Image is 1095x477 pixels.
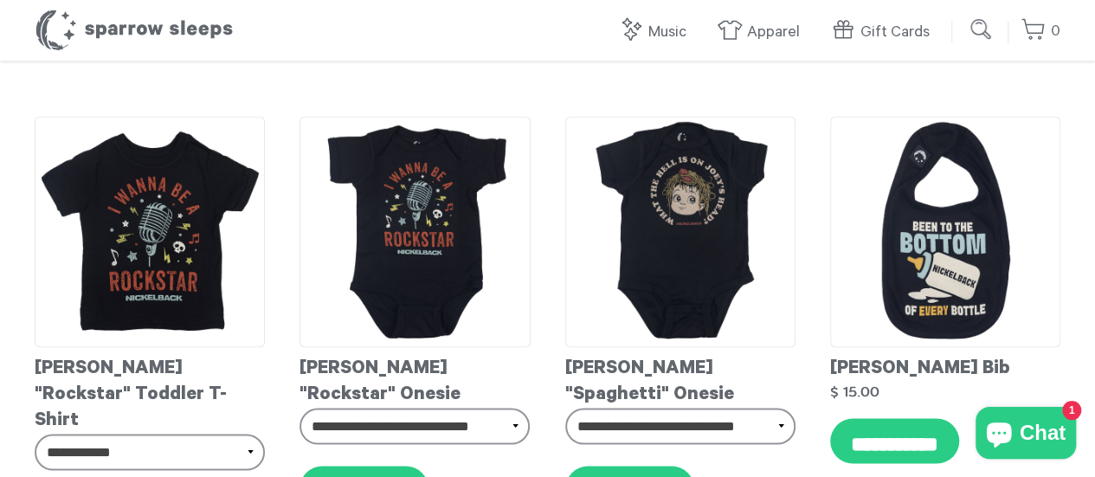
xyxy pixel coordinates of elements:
div: [PERSON_NAME] "Rockstar" Onesie [300,347,530,408]
div: [PERSON_NAME] Bib [830,347,1060,382]
a: 0 [1021,13,1060,50]
img: Nickelback-JoeysHeadonesie_grande.jpg [565,116,795,346]
div: [PERSON_NAME] "Rockstar" Toddler T-Shirt [35,347,265,434]
strong: $ 15.00 [830,384,879,398]
a: Music [618,14,695,51]
img: Nickelback-Rockstaronesie_grande.jpg [300,116,530,346]
div: [PERSON_NAME] "Spaghetti" Onesie [565,347,795,408]
img: Nickelback-RockstarToddlerT-shirt_grande.jpg [35,116,265,346]
inbox-online-store-chat: Shopify online store chat [970,407,1081,463]
a: Gift Cards [830,14,938,51]
img: NickelbackBib_grande.jpg [830,116,1060,346]
input: Submit [964,12,999,47]
h1: Sparrow Sleeps [35,9,234,52]
a: Apparel [717,14,808,51]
